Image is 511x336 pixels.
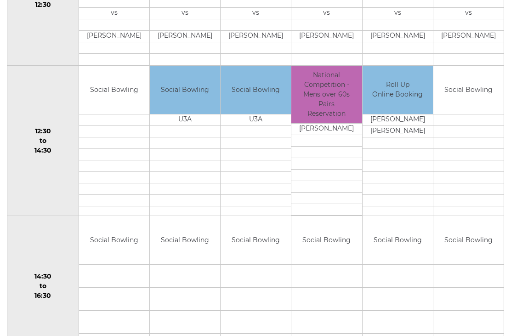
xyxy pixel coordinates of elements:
[363,66,433,114] td: Roll Up Online Booking
[79,66,149,114] td: Social Bowling
[291,216,362,264] td: Social Bowling
[291,66,362,124] td: National Competition - Mens over 60s Pairs Reservation
[150,114,220,125] td: U3A
[79,216,149,264] td: Social Bowling
[433,66,504,114] td: Social Bowling
[150,8,220,19] td: vs
[363,8,433,19] td: vs
[291,31,362,42] td: [PERSON_NAME]
[433,8,504,19] td: vs
[79,8,149,19] td: vs
[221,216,291,264] td: Social Bowling
[291,8,362,19] td: vs
[150,31,220,42] td: [PERSON_NAME]
[363,114,433,125] td: [PERSON_NAME]
[221,114,291,125] td: U3A
[363,216,433,264] td: Social Bowling
[150,66,220,114] td: Social Bowling
[7,66,79,216] td: 12:30 to 14:30
[433,216,504,264] td: Social Bowling
[150,216,220,264] td: Social Bowling
[433,31,504,42] td: [PERSON_NAME]
[221,31,291,42] td: [PERSON_NAME]
[221,66,291,114] td: Social Bowling
[221,8,291,19] td: vs
[291,124,362,135] td: [PERSON_NAME]
[79,31,149,42] td: [PERSON_NAME]
[363,125,433,137] td: [PERSON_NAME]
[363,31,433,42] td: [PERSON_NAME]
